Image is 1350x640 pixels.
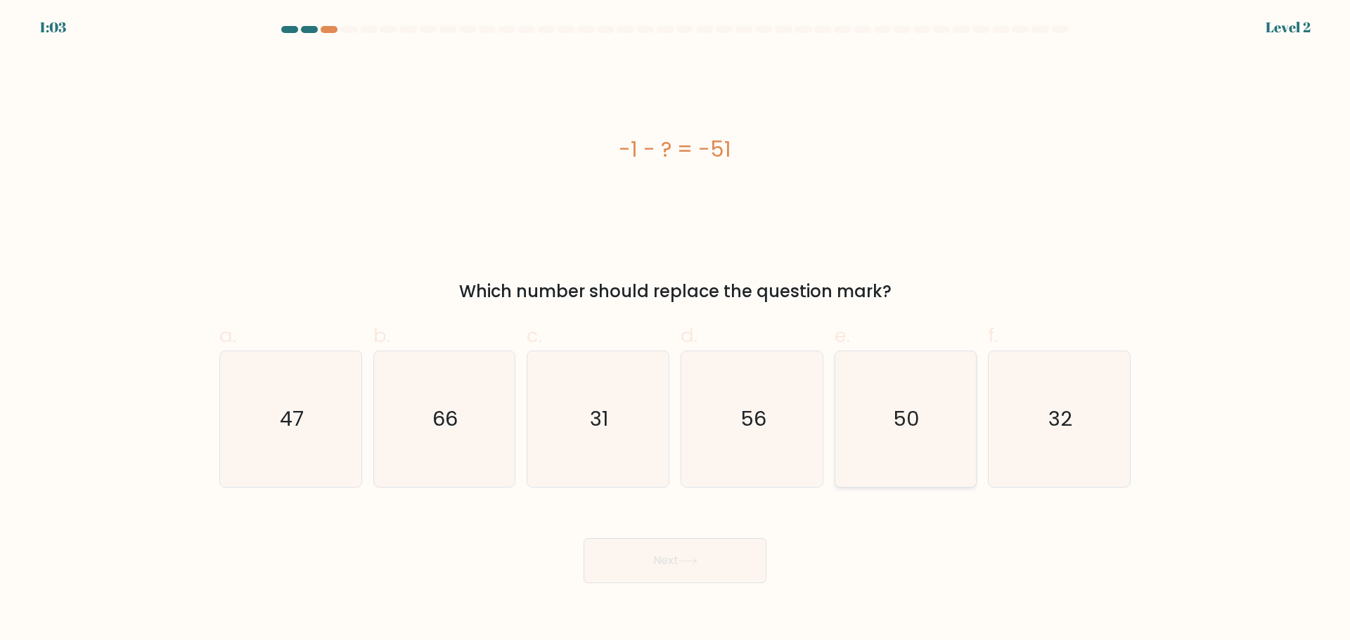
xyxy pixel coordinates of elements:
span: c. [527,322,542,349]
span: f. [988,322,998,349]
span: e. [835,322,850,349]
span: d. [681,322,697,349]
div: Which number should replace the question mark? [228,279,1122,304]
span: b. [373,322,390,349]
text: 56 [740,405,766,433]
text: 31 [591,405,609,433]
div: Level 2 [1266,17,1311,38]
button: Next [584,538,766,583]
span: a. [219,322,236,349]
text: 50 [894,405,920,433]
text: 66 [433,405,458,433]
text: 32 [1049,405,1073,433]
div: -1 - ? = -51 [219,133,1131,165]
text: 47 [280,405,304,433]
div: 1:03 [39,17,66,38]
